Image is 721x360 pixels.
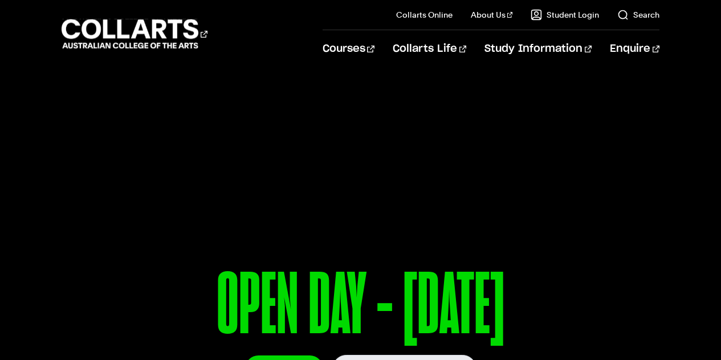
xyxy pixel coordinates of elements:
[484,30,592,68] a: Study Information
[396,9,453,21] a: Collarts Online
[393,30,466,68] a: Collarts Life
[610,30,659,68] a: Enquire
[62,18,207,50] div: Go to homepage
[531,9,599,21] a: Student Login
[323,30,374,68] a: Courses
[62,261,660,355] p: OPEN DAY - [DATE]
[471,9,513,21] a: About Us
[617,9,659,21] a: Search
